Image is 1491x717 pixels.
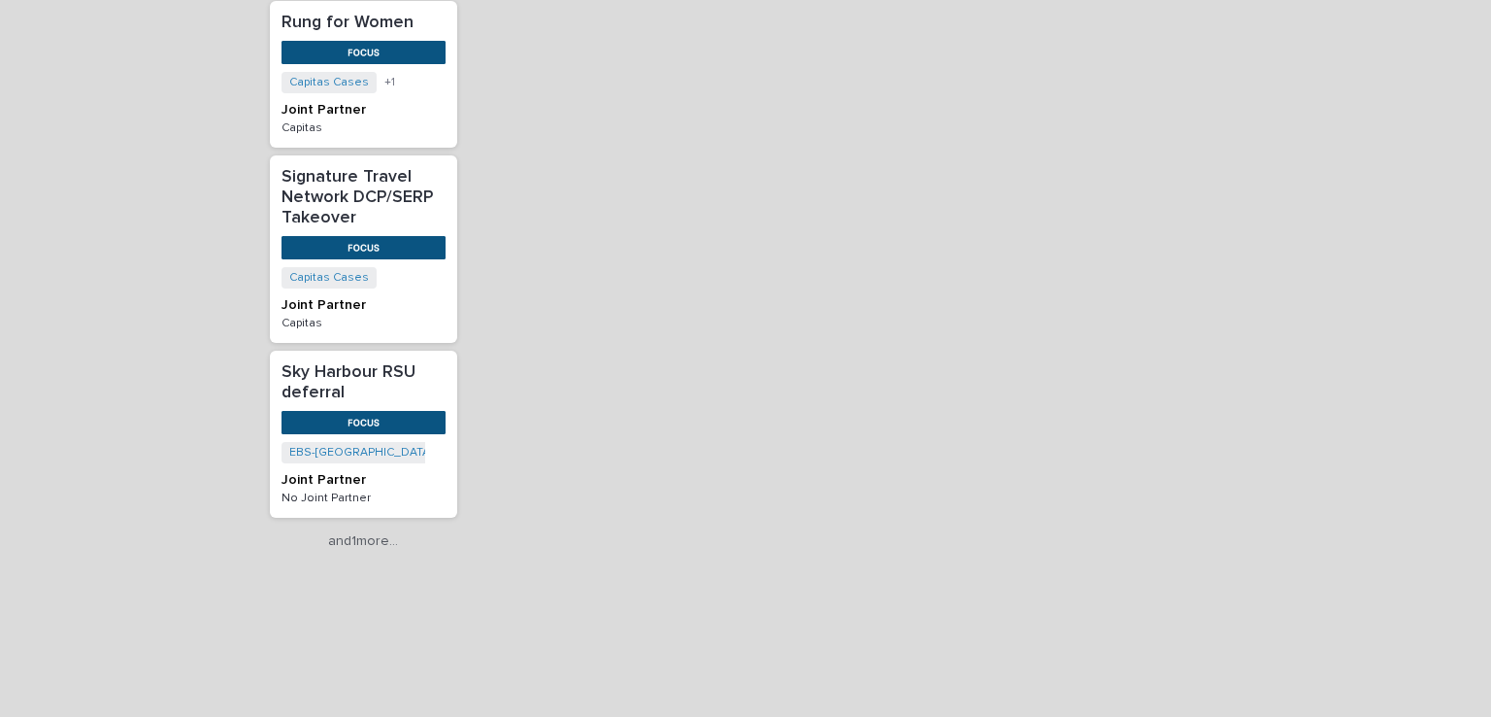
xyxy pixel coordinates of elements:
a: EBS-[GEOGRAPHIC_DATA] Sales [289,446,468,460]
p: Capitas [282,317,446,330]
a: and1more... [270,533,457,550]
img: vKf2XOvablNVpxkAEO6NgGfkXcP5Z2VEq3wUPhiDE-I [282,41,446,63]
span: + 1 [384,77,395,88]
a: Sky Harbour RSU deferralEBS-[GEOGRAPHIC_DATA] Sales Joint PartnerNo Joint Partner [270,351,457,518]
img: vKf2XOvablNVpxkAEO6NgGfkXcP5Z2VEq3wUPhiDE-I [282,236,446,258]
p: Rung for Women [282,13,446,33]
img: BXawhNv_6Oh-aMuPYshuzIEuyj1-QuvWc4TpIUth5_U [282,411,446,433]
a: Capitas Cases [289,271,369,285]
p: Signature Travel Network DCP/SERP Takeover [282,167,446,228]
a: Capitas Cases [289,76,369,89]
p: Capitas [282,121,446,135]
a: Signature Travel Network DCP/SERP TakeoverCapitas Cases Joint PartnerCapitas [270,155,457,343]
p: Sky Harbour RSU deferral [282,362,446,403]
p: No Joint Partner [282,492,446,505]
h3: Joint Partner [282,101,446,119]
a: Rung for WomenCapitas Cases +1Joint PartnerCapitas [270,1,457,148]
h3: Joint Partner [282,471,446,490]
h3: Joint Partner [282,296,446,315]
